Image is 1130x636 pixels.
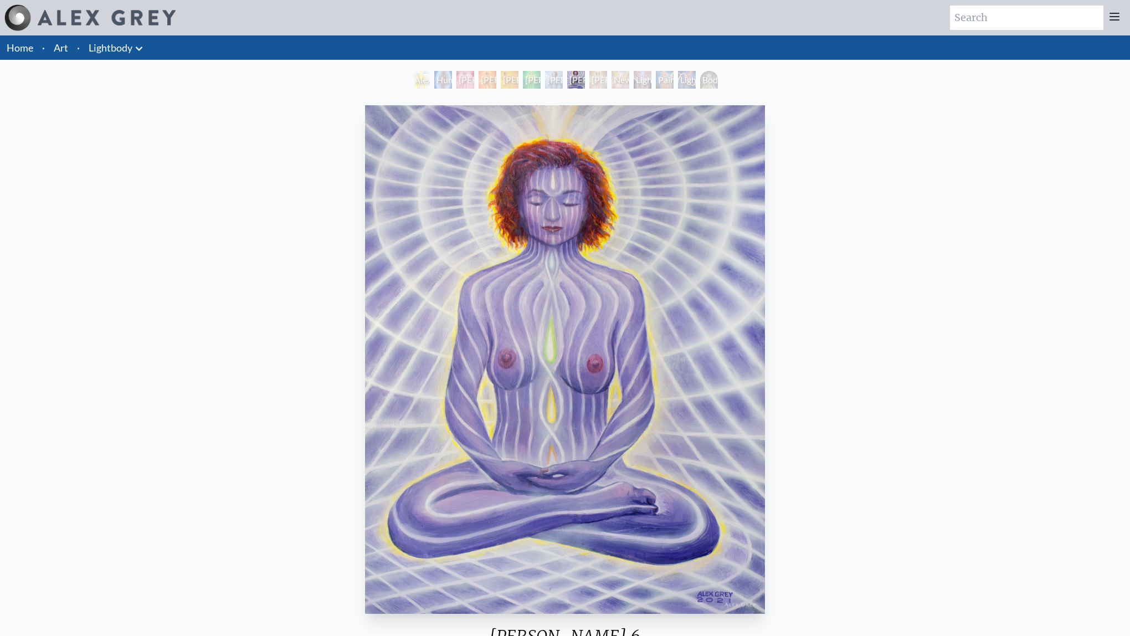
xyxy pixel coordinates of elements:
div: Newborn [612,71,629,89]
div: [PERSON_NAME] 6 [567,71,585,89]
div: Lightweaver [634,71,651,89]
a: Art [54,40,68,55]
div: [PERSON_NAME] 3 [501,71,518,89]
div: [PERSON_NAME] 2 [479,71,496,89]
div: Human Energy Field [434,71,452,89]
div: Lightworker [678,71,696,89]
a: Lightbody [89,40,132,55]
div: [PERSON_NAME] 5 [545,71,563,89]
li: · [73,35,84,60]
div: [PERSON_NAME] 1 [456,71,474,89]
div: [PERSON_NAME] 7 [589,71,607,89]
div: Body/Mind as a Vibratory Field of Energy [700,71,718,89]
input: Search [950,6,1103,30]
div: [PERSON_NAME] 4 [523,71,541,89]
div: Alexza [412,71,430,89]
li: · [38,35,49,60]
img: Lightbody-6-2021-Alex-Grey-watermarked.jpg [365,105,766,614]
div: Painting [656,71,674,89]
a: Home [7,42,33,54]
